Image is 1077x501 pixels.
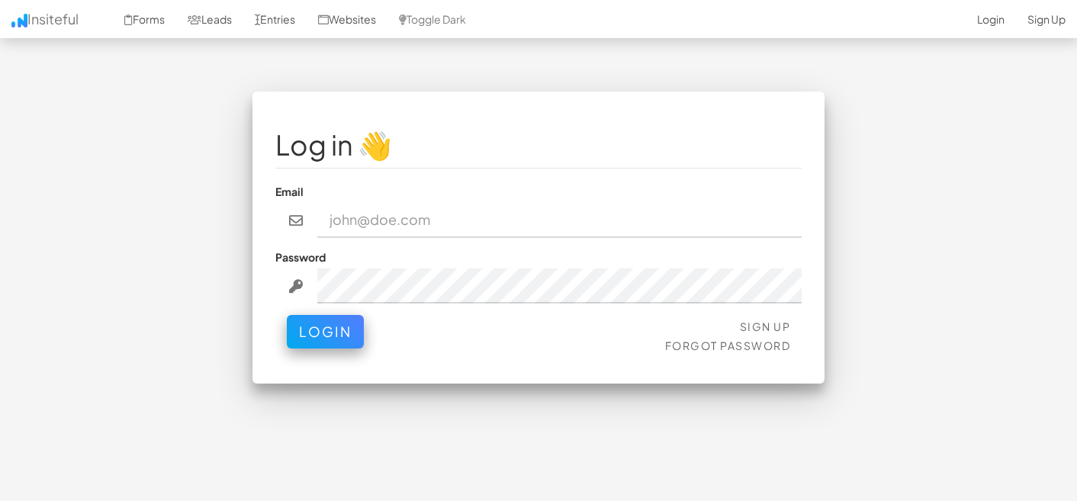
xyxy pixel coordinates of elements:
[275,130,802,160] h1: Log in 👋
[275,184,304,199] label: Email
[665,339,791,352] a: Forgot Password
[275,249,326,265] label: Password
[11,14,27,27] img: icon.png
[740,320,791,333] a: Sign Up
[287,315,364,348] button: Login
[317,203,802,238] input: john@doe.com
